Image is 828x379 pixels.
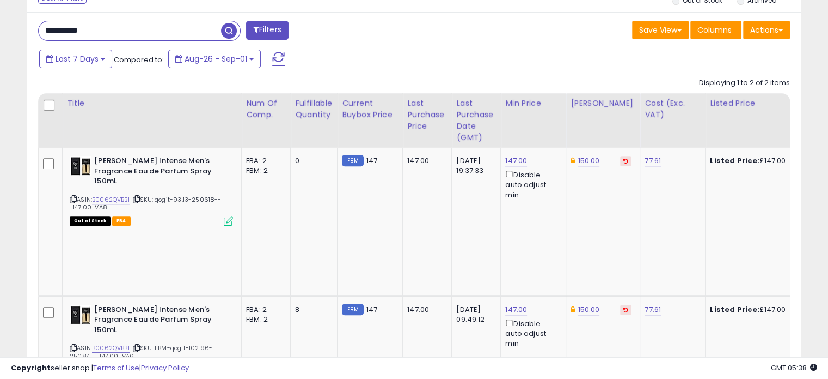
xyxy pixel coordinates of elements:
[70,305,233,374] div: ASIN:
[645,304,661,315] a: 77.61
[246,21,289,40] button: Filters
[246,315,282,324] div: FBM: 2
[70,156,91,176] img: 31buXpgc-nL._SL40_.jpg
[571,98,635,109] div: [PERSON_NAME]
[710,155,759,166] b: Listed Price:
[771,363,817,373] span: 2025-09-9 05:38 GMT
[11,363,189,374] div: seller snap | |
[690,21,741,39] button: Columns
[407,305,443,315] div: 147.00
[246,305,282,315] div: FBA: 2
[505,155,527,166] a: 147.00
[342,98,398,121] div: Current Buybox Price
[456,156,492,176] div: [DATE] 19:37:33
[407,156,443,166] div: 147.00
[67,98,237,109] div: Title
[366,155,377,166] span: 147
[342,304,363,315] small: FBM
[710,156,800,166] div: £147.00
[342,155,363,166] small: FBM
[366,304,377,315] span: 147
[246,166,282,176] div: FBM: 2
[699,78,790,88] div: Displaying 1 to 2 of 2 items
[246,98,286,121] div: Num of Comp.
[710,304,759,315] b: Listed Price:
[743,21,790,39] button: Actions
[645,98,701,121] div: Cost (Exc. VAT)
[632,21,689,39] button: Save View
[92,195,130,204] a: B0062QVBBI
[697,25,732,35] span: Columns
[185,53,247,64] span: Aug-26 - Sep-01
[168,50,261,68] button: Aug-26 - Sep-01
[94,305,226,338] b: [PERSON_NAME] Intense Men's Fragrance Eau de Parfum Spray 150mL
[505,317,557,349] div: Disable auto adjust min
[295,305,329,315] div: 8
[141,363,189,373] a: Privacy Policy
[645,155,661,166] a: 77.61
[710,98,804,109] div: Listed Price
[505,169,557,200] div: Disable auto adjust min
[70,195,222,212] span: | SKU: qogit-93.13-250618---147.00-VA8
[407,98,447,132] div: Last Purchase Price
[710,305,800,315] div: £147.00
[70,156,233,225] div: ASIN:
[114,55,164,65] span: Compared to:
[70,216,111,226] span: All listings that are currently out of stock and unavailable for purchase on Amazon
[456,98,496,143] div: Last Purchase Date (GMT)
[92,344,130,353] a: B0062QVBBI
[578,304,599,315] a: 150.00
[94,156,226,189] b: [PERSON_NAME] Intense Men's Fragrance Eau de Parfum Spray 150mL
[112,216,131,226] span: FBA
[11,363,51,373] strong: Copyright
[295,98,333,121] div: Fulfillable Quantity
[456,305,492,324] div: [DATE] 09:49:12
[56,53,99,64] span: Last 7 Days
[246,156,282,166] div: FBA: 2
[578,155,599,166] a: 150.00
[70,305,91,324] img: 31buXpgc-nL._SL40_.jpg
[70,344,212,360] span: | SKU: FBM-qogit-102.96-25084---147.00-VA6
[505,304,527,315] a: 147.00
[93,363,139,373] a: Terms of Use
[39,50,112,68] button: Last 7 Days
[295,156,329,166] div: 0
[505,98,561,109] div: Min Price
